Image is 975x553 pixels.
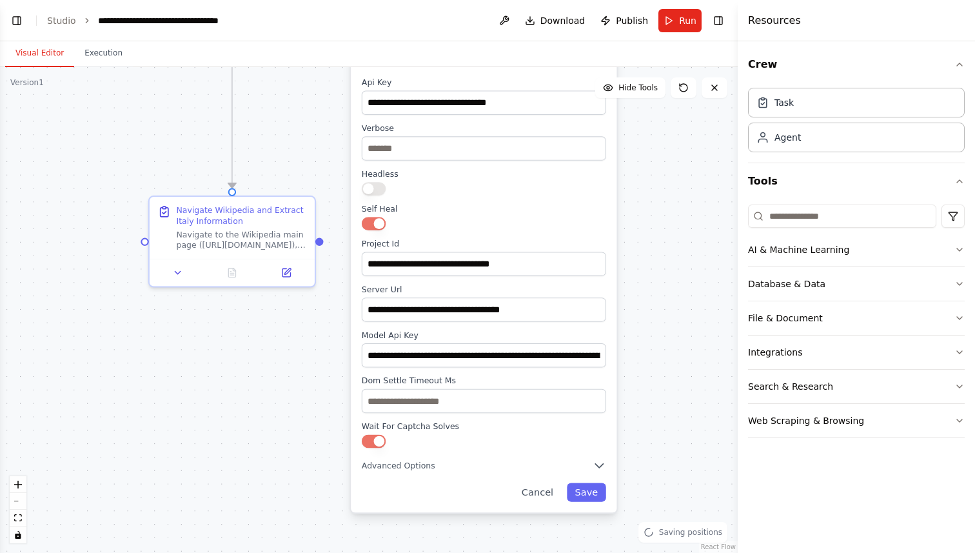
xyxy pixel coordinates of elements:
label: Model Api Key [362,330,606,341]
label: Wait For Captcha Solves [362,421,606,432]
button: Tools [748,163,965,199]
button: Show left sidebar [8,12,26,30]
button: Web Scraping & Browsing [748,404,965,437]
button: zoom in [10,476,26,493]
div: React Flow controls [10,476,26,543]
span: Advanced Options [362,460,435,471]
button: Cancel [513,483,561,502]
div: Agent [774,131,801,144]
button: Hide Tools [595,77,665,98]
a: React Flow attribution [701,543,736,550]
button: Integrations [748,336,965,369]
div: Task [774,96,794,109]
button: zoom out [10,493,26,510]
span: Run [679,14,696,27]
label: Self Heal [362,203,606,214]
span: Saving positions [659,527,722,538]
button: Run [658,9,702,32]
button: No output available [204,265,261,281]
nav: breadcrumb [47,14,243,27]
button: toggle interactivity [10,527,26,543]
button: Database & Data [748,267,965,301]
button: Advanced Options [362,459,606,472]
label: Server Url [362,284,606,295]
a: Studio [47,15,76,26]
span: Publish [616,14,648,27]
button: Save [567,483,606,502]
div: Version 1 [10,77,44,88]
button: Visual Editor [5,40,74,67]
button: Execution [74,40,133,67]
button: Open in side panel [263,265,309,281]
span: Download [540,14,586,27]
button: Download [520,9,591,32]
label: Headless [362,168,606,179]
button: Crew [748,46,965,83]
span: Hide Tools [618,83,658,93]
button: Hide right sidebar [709,12,727,30]
div: Navigate Wikipedia and Extract Italy Information [177,205,307,226]
button: File & Document [748,301,965,335]
label: Verbose [362,123,606,134]
h4: Resources [748,13,801,28]
div: Tools [748,199,965,448]
button: fit view [10,510,26,527]
button: AI & Machine Learning [748,233,965,266]
button: Publish [595,9,653,32]
label: Api Key [362,77,606,88]
label: Dom Settle Timeout Ms [362,376,606,387]
button: Search & Research [748,370,965,403]
label: Project Id [362,239,606,250]
div: Navigate Wikipedia and Extract Italy InformationNavigate to the Wikipedia main page ([URL][DOMAIN... [148,196,316,288]
div: Navigate to the Wikipedia main page ([URL][DOMAIN_NAME]), locate and click on the search bar, typ... [177,229,307,250]
div: Crew [748,83,965,163]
